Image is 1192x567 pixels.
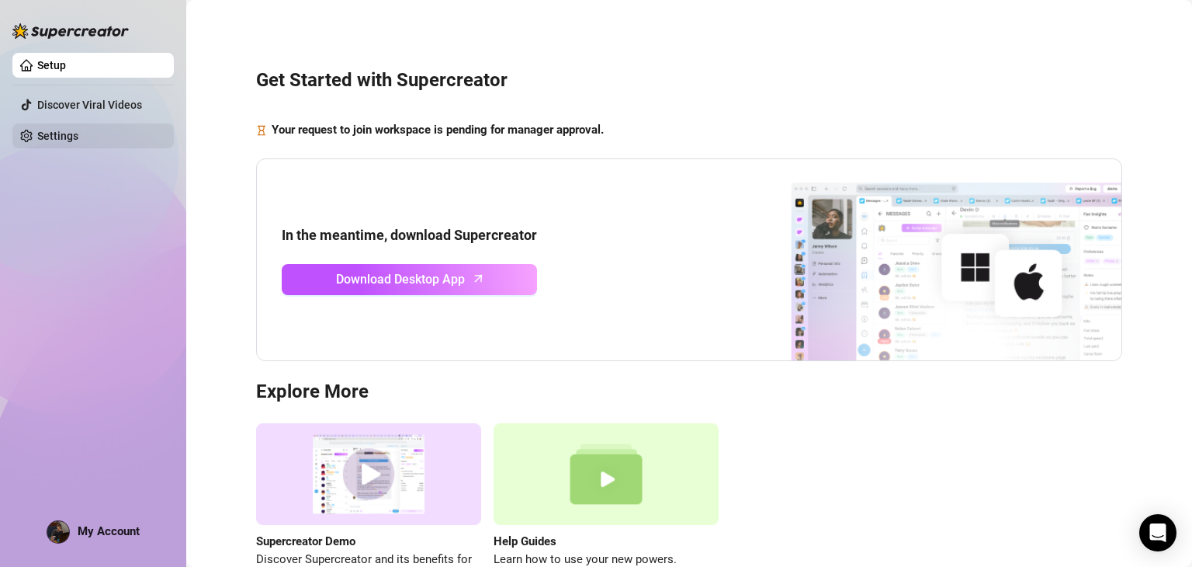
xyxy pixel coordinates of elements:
[256,534,355,548] strong: Supercreator Demo
[1139,514,1176,551] div: Open Intercom Messenger
[37,99,142,111] a: Discover Viral Videos
[494,534,556,548] strong: Help Guides
[256,121,267,140] span: hourglass
[733,159,1121,361] img: download app
[256,68,1122,93] h3: Get Started with Supercreator
[282,264,537,295] a: Download Desktop Apparrow-up
[282,227,537,243] strong: In the meantime, download Supercreator
[272,123,604,137] strong: Your request to join workspace is pending for manager approval.
[256,423,481,525] img: supercreator demo
[336,270,465,289] span: Download Desktop App
[256,380,1122,405] h3: Explore More
[78,524,140,538] span: My Account
[37,59,66,71] a: Setup
[37,130,78,142] a: Settings
[47,521,69,543] img: ACg8ocLLgP21HzmgPBwyc8ozF7xVPg0ex8m7eRqYPRcyQonOe0yH6YI=s96-c
[494,423,719,525] img: help guides
[12,23,129,39] img: logo-BBDzfeDw.svg
[470,270,487,287] span: arrow-up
